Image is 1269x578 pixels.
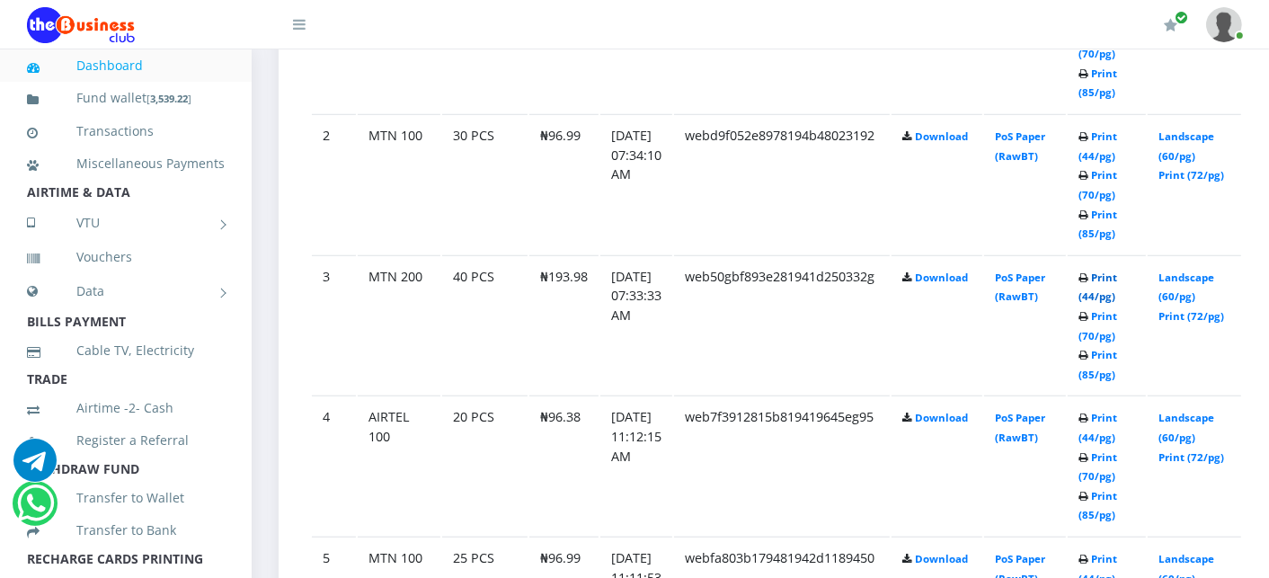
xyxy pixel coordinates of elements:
[1158,168,1224,182] a: Print (72/pg)
[27,7,135,43] img: Logo
[27,420,225,461] a: Register a Referral
[1158,309,1224,323] a: Print (72/pg)
[995,271,1045,304] a: PoS Paper (RawBT)
[995,129,1045,163] a: PoS Paper (RawBT)
[1175,11,1188,24] span: Renew/Upgrade Subscription
[27,330,225,371] a: Cable TV, Electricity
[13,452,57,482] a: Chat for support
[915,271,968,284] a: Download
[312,114,356,253] td: 2
[600,114,672,253] td: [DATE] 07:34:10 AM
[1078,411,1117,444] a: Print (44/pg)
[312,396,356,535] td: 4
[358,114,440,253] td: MTN 100
[1078,129,1117,163] a: Print (44/pg)
[27,200,225,245] a: VTU
[146,92,191,105] small: [ ]
[674,114,890,253] td: webd9f052e8978194b48023192
[915,552,968,565] a: Download
[529,396,599,535] td: ₦96.38
[27,143,225,184] a: Miscellaneous Payments
[27,269,225,314] a: Data
[150,92,188,105] b: 3,539.22
[1158,411,1214,444] a: Landscape (60/pg)
[674,255,890,395] td: web50gbf893e281941d250332g
[442,255,528,395] td: 40 PCS
[27,477,225,519] a: Transfer to Wallet
[358,255,440,395] td: MTN 200
[529,114,599,253] td: ₦96.99
[1158,129,1214,163] a: Landscape (60/pg)
[1078,489,1117,522] a: Print (85/pg)
[1078,450,1117,484] a: Print (70/pg)
[442,396,528,535] td: 20 PCS
[1158,271,1214,304] a: Landscape (60/pg)
[915,411,968,424] a: Download
[312,255,356,395] td: 3
[529,255,599,395] td: ₦193.98
[442,114,528,253] td: 30 PCS
[915,129,968,143] a: Download
[1078,67,1117,100] a: Print (85/pg)
[1078,309,1117,342] a: Print (70/pg)
[358,396,440,535] td: AIRTEL 100
[27,236,225,278] a: Vouchers
[27,111,225,152] a: Transactions
[17,495,54,525] a: Chat for support
[27,45,225,86] a: Dashboard
[1078,208,1117,241] a: Print (85/pg)
[1158,450,1224,464] a: Print (72/pg)
[27,77,225,120] a: Fund wallet[3,539.22]
[600,396,672,535] td: [DATE] 11:12:15 AM
[1206,7,1242,42] img: User
[600,255,672,395] td: [DATE] 07:33:33 AM
[27,510,225,551] a: Transfer to Bank
[1078,168,1117,201] a: Print (70/pg)
[995,411,1045,444] a: PoS Paper (RawBT)
[1078,348,1117,381] a: Print (85/pg)
[27,387,225,429] a: Airtime -2- Cash
[1164,18,1177,32] i: Renew/Upgrade Subscription
[674,396,890,535] td: web7f3912815b819419645eg95
[1078,271,1117,304] a: Print (44/pg)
